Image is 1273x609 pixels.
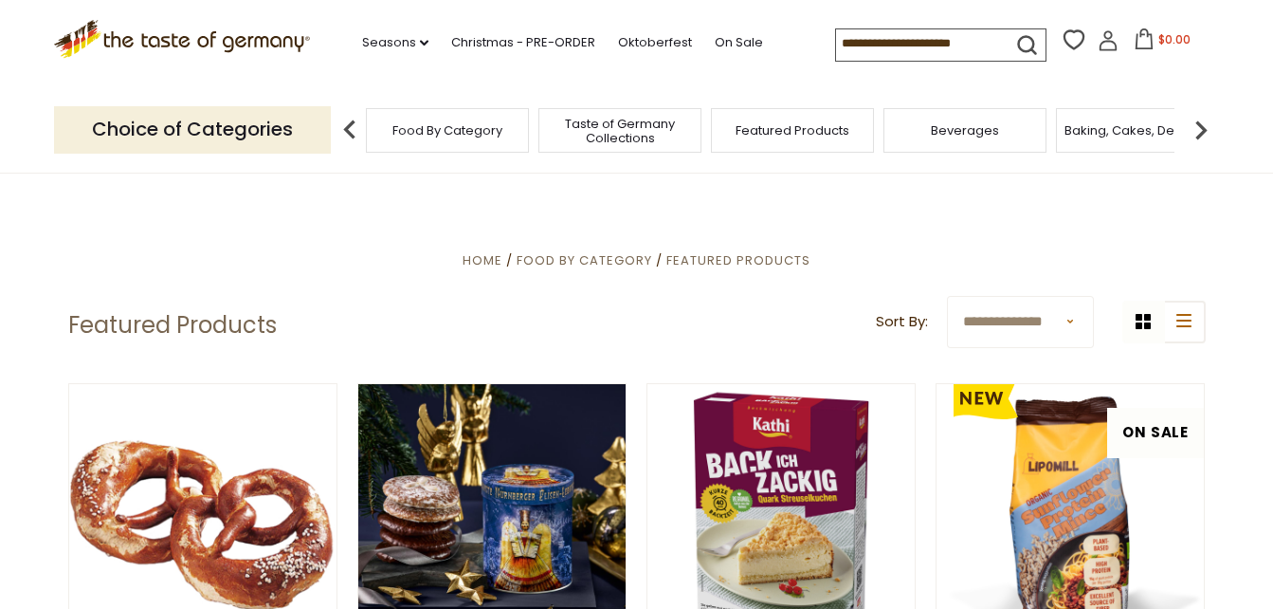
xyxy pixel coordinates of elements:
a: Baking, Cakes, Desserts [1064,123,1211,138]
button: $0.00 [1122,28,1203,57]
img: next arrow [1182,111,1220,149]
a: Beverages [931,123,999,138]
a: Seasons [362,32,428,53]
a: Food By Category [517,251,652,269]
a: Oktoberfest [618,32,692,53]
p: Choice of Categories [54,106,331,153]
img: previous arrow [331,111,369,149]
a: Christmas - PRE-ORDER [451,32,595,53]
a: Featured Products [736,123,849,138]
a: Home [463,251,502,269]
a: Featured Products [666,251,810,269]
a: Food By Category [392,123,502,138]
label: Sort By: [876,310,928,334]
h1: Featured Products [68,311,277,340]
a: On Sale [715,32,763,53]
a: Taste of Germany Collections [544,117,696,145]
span: $0.00 [1158,31,1191,47]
